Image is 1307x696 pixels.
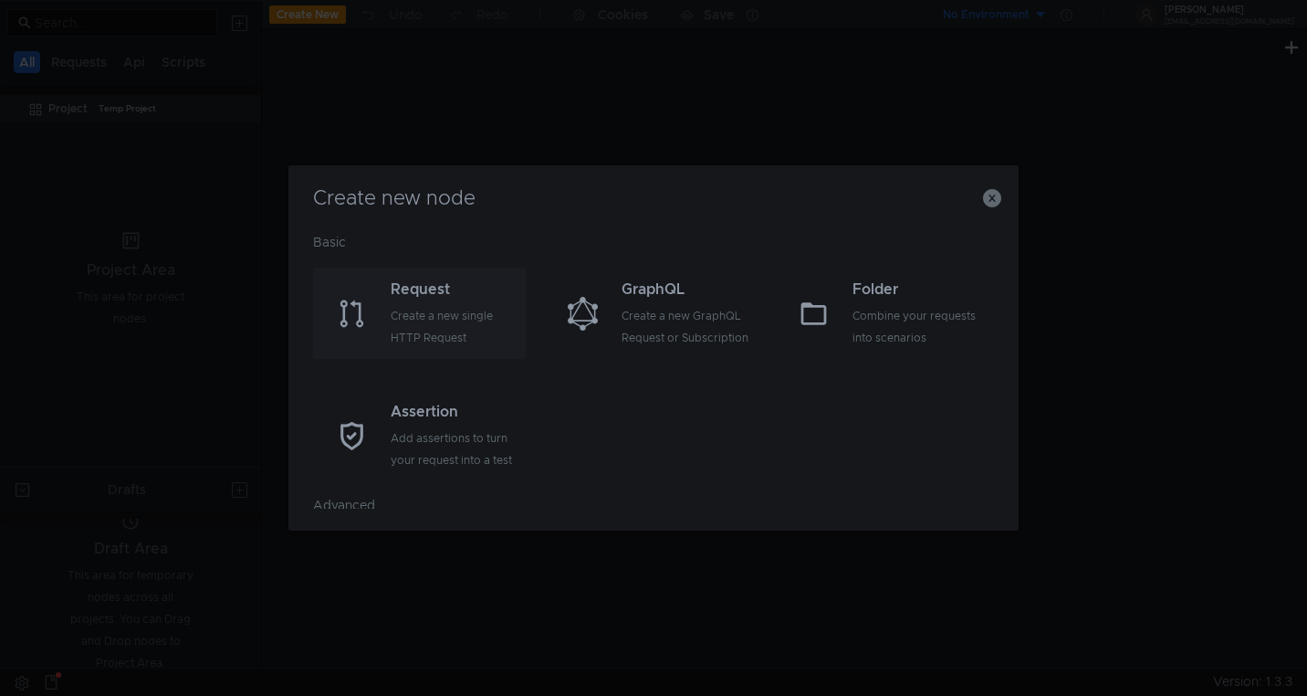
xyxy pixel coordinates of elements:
div: Folder [852,279,983,301]
div: Advanced [313,494,994,531]
div: Create a new single HTTP Request [391,305,521,349]
div: Basic [313,231,994,268]
div: Create a new GraphQL Request or Subscription [622,305,752,349]
div: Add assertions to turn your request into a test [391,427,521,471]
div: Request [391,279,521,301]
h3: Create new node [310,187,997,209]
div: Combine your requests into scenarios [852,305,983,349]
div: GraphQL [622,279,752,301]
div: Assertion [391,401,521,423]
